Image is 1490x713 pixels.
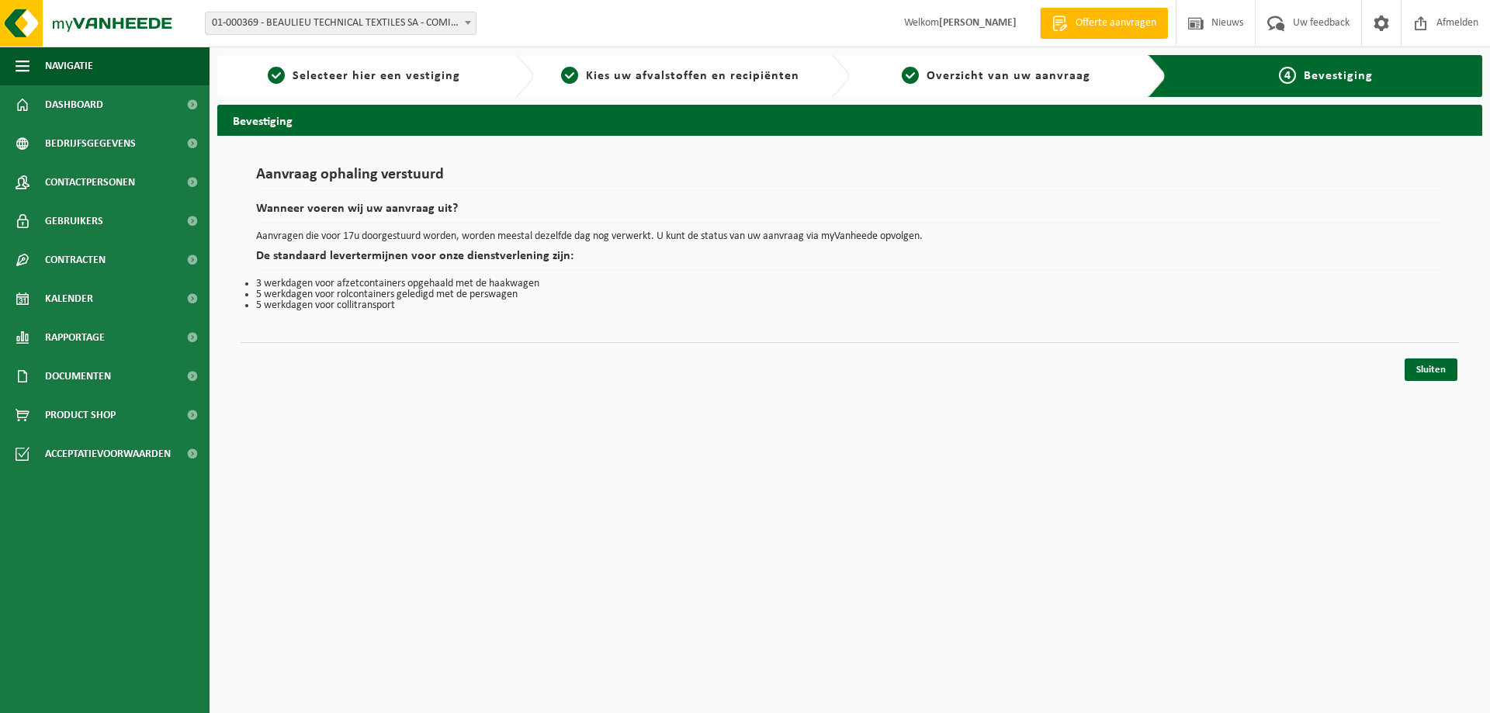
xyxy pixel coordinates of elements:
span: Gebruikers [45,202,103,241]
span: Contracten [45,241,106,279]
span: 01-000369 - BEAULIEU TECHNICAL TEXTILES SA - COMINES-WARNETON [206,12,476,34]
a: 2Kies uw afvalstoffen en recipiënten [542,67,819,85]
li: 5 werkdagen voor rolcontainers geledigd met de perswagen [256,289,1443,300]
a: 3Overzicht van uw aanvraag [858,67,1135,85]
a: Offerte aanvragen [1040,8,1168,39]
span: 1 [268,67,285,84]
span: Dashboard [45,85,103,124]
h2: Bevestiging [217,105,1482,135]
p: Aanvragen die voor 17u doorgestuurd worden, worden meestal dezelfde dag nog verwerkt. U kunt de s... [256,231,1443,242]
h2: De standaard levertermijnen voor onze dienstverlening zijn: [256,250,1443,271]
span: Bedrijfsgegevens [45,124,136,163]
span: 2 [561,67,578,84]
a: Sluiten [1405,358,1457,381]
span: 4 [1279,67,1296,84]
span: Selecteer hier een vestiging [293,70,460,82]
span: Kalender [45,279,93,318]
li: 3 werkdagen voor afzetcontainers opgehaald met de haakwagen [256,279,1443,289]
span: Kies uw afvalstoffen en recipiënten [586,70,799,82]
span: 3 [902,67,919,84]
span: Rapportage [45,318,105,357]
li: 5 werkdagen voor collitransport [256,300,1443,311]
h2: Wanneer voeren wij uw aanvraag uit? [256,202,1443,223]
span: Offerte aanvragen [1072,16,1160,31]
span: Contactpersonen [45,163,135,202]
span: 01-000369 - BEAULIEU TECHNICAL TEXTILES SA - COMINES-WARNETON [205,12,476,35]
span: Acceptatievoorwaarden [45,434,171,473]
h1: Aanvraag ophaling verstuurd [256,167,1443,191]
a: 1Selecteer hier een vestiging [225,67,503,85]
span: Overzicht van uw aanvraag [927,70,1090,82]
span: Navigatie [45,47,93,85]
span: Bevestiging [1304,70,1373,82]
strong: [PERSON_NAME] [939,17,1017,29]
span: Product Shop [45,396,116,434]
span: Documenten [45,357,111,396]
